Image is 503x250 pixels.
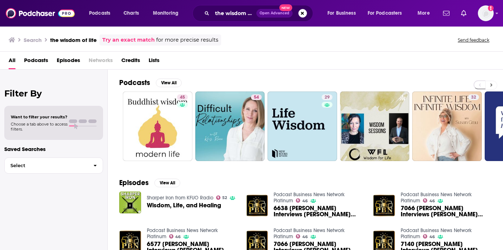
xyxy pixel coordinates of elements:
a: Show notifications dropdown [458,7,469,19]
button: View All [154,179,180,187]
span: for more precise results [156,36,218,44]
a: Podcast Business News Network Platinum [401,227,472,240]
button: open menu [148,8,188,19]
a: Podcast Business News Network Platinum [274,227,345,240]
span: Logged in as megcassidy [478,5,494,21]
div: Search podcasts, credits, & more... [199,5,320,22]
a: Wisdom, Life, and Healing [147,202,221,208]
span: 52 [222,196,227,199]
img: 6638 Steve Harper Interviews Genevieve Wisdom Certified Counselor and Life Coach at Wisdom Life C... [246,195,268,217]
button: open menu [84,8,120,19]
h2: Filter By [4,88,103,99]
button: View All [156,79,182,87]
svg: Add a profile image [488,5,494,11]
span: Podcasts [89,8,110,18]
span: New [279,4,292,11]
button: Send feedback [456,37,492,43]
a: PodcastsView All [119,78,182,87]
a: Podcasts [24,55,48,69]
a: 46 [423,198,435,203]
a: Podcast Business News Network Platinum [274,192,345,204]
a: 46 [296,234,308,239]
span: For Podcasters [368,8,402,18]
a: 45 [177,94,188,100]
span: 29 [325,94,330,101]
span: Monitoring [153,8,178,18]
a: 52 [216,195,227,200]
a: All [9,55,15,69]
img: User Profile [478,5,494,21]
a: 46 [169,234,181,239]
span: Networks [89,55,113,69]
h3: Search [24,37,42,43]
span: Open Advanced [260,11,289,15]
a: 45 [123,91,192,161]
span: More [418,8,430,18]
a: 54 [251,94,262,100]
a: Episodes [57,55,80,69]
a: Sharper Iron from KFUO Radio [147,195,213,201]
a: 46 [296,198,308,203]
p: Saved Searches [4,146,103,152]
button: Select [4,157,103,174]
button: open menu [413,8,439,19]
span: Select [5,163,88,168]
h3: the wisdom of life [50,37,97,43]
span: 54 [254,94,259,101]
a: 32 [468,94,479,100]
a: 32 [412,91,482,161]
button: Open AdvancedNew [256,9,293,18]
img: 7066 Steve Harper Interviews Genevieve Wisdom Certified Counselor and Life Coach at Wisdom Life C... [373,195,395,217]
a: Try an exact match [102,36,155,44]
span: 46 [302,235,308,239]
span: 46 [175,235,181,239]
span: 32 [471,94,476,101]
a: 6638 Steve Harper Interviews Genevieve Wisdom Certified Counselor and Life Coach at Wisdom Life C... [274,205,364,217]
a: EpisodesView All [119,178,180,187]
span: 46 [429,199,435,203]
span: Want to filter your results? [11,114,67,119]
button: open menu [363,8,413,19]
a: 54 [195,91,265,161]
span: 46 [302,199,308,203]
img: Wisdom, Life, and Healing [119,192,141,213]
a: Podcast Business News Network Platinum [401,192,472,204]
span: For Business [327,8,356,18]
a: Credits [121,55,140,69]
span: 6638 [PERSON_NAME] Interviews [PERSON_NAME] Certified Counselor and Life Coach at Wisdom Life Coach [274,205,364,217]
img: Podchaser - Follow, Share and Rate Podcasts [6,6,75,20]
input: Search podcasts, credits, & more... [212,8,256,19]
span: Choose a tab above to access filters. [11,122,67,132]
a: 7066 Steve Harper Interviews Genevieve Wisdom Certified Counselor and Life Coach at Wisdom Life C... [401,205,492,217]
span: Charts [124,8,139,18]
h2: Podcasts [119,78,150,87]
a: Podcast Business News Network Platinum [147,227,218,240]
a: 29 [267,91,337,161]
a: 29 [322,94,332,100]
a: Lists [149,55,159,69]
a: Show notifications dropdown [440,7,452,19]
span: 46 [429,235,435,239]
span: 7066 [PERSON_NAME] Interviews [PERSON_NAME] Certified Counselor and Life Coach at Wisdom Life Coach [401,205,492,217]
h2: Episodes [119,178,149,187]
span: 45 [180,94,185,101]
a: Charts [119,8,143,19]
a: 46 [423,234,435,239]
button: open menu [322,8,365,19]
button: Show profile menu [478,5,494,21]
